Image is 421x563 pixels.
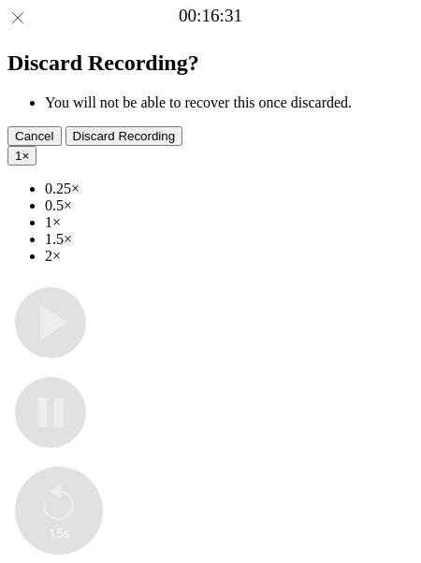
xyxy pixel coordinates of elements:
button: 1× [7,146,36,166]
li: 2× [45,248,414,265]
span: 1 [15,149,22,163]
li: 0.25× [45,180,414,197]
a: 00:16:31 [179,6,242,26]
button: Discard Recording [65,126,183,146]
li: You will not be able to recover this once discarded. [45,94,414,111]
button: Cancel [7,126,62,146]
li: 0.5× [45,197,414,214]
li: 1× [45,214,414,231]
li: 1.5× [45,231,414,248]
h2: Discard Recording? [7,51,414,76]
